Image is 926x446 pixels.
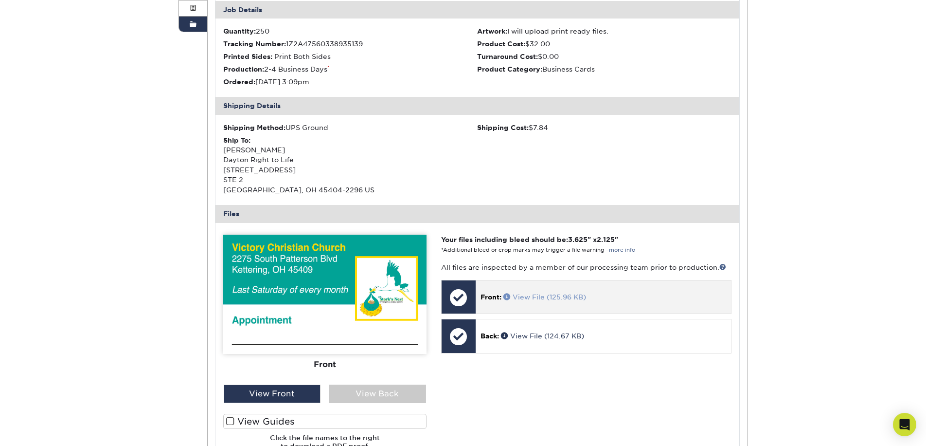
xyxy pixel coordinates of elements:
[597,236,615,243] span: 2.125
[223,124,285,131] strong: Shipping Method:
[224,385,321,403] div: View Front
[223,123,478,132] div: UPS Ground
[2,416,83,443] iframe: Google Customer Reviews
[477,123,731,132] div: $7.84
[223,78,255,86] strong: Ordered:
[223,27,256,35] strong: Quantity:
[441,236,618,243] strong: Your files including bleed should be: " x "
[503,293,586,301] a: View File (125.96 KB)
[223,64,478,74] li: 2-4 Business Days
[274,53,331,60] span: Print Both Sides
[477,27,507,35] strong: Artwork:
[477,124,529,131] strong: Shipping Cost:
[223,40,286,48] strong: Tracking Number:
[223,353,427,375] div: Front
[481,332,499,340] span: Back:
[477,39,731,49] li: $32.00
[223,77,478,87] li: [DATE] 3:09pm
[223,135,478,195] div: [PERSON_NAME] Dayton Right to Life [STREET_ADDRESS] STE 2 [GEOGRAPHIC_DATA], OH 45404-2296 US
[215,1,740,19] div: Job Details
[215,205,740,223] div: Files
[477,53,538,60] strong: Turnaround Cost:
[477,52,731,61] li: $0.00
[223,26,478,36] li: 250
[223,136,250,144] strong: Ship To:
[477,26,731,36] li: I will upload print ready files.
[286,40,363,48] span: 1Z2A47560338935139
[223,65,264,73] strong: Production:
[441,247,635,253] small: *Additional bleed or crop marks may trigger a file warning –
[441,262,731,272] p: All files are inspected by a member of our processing team prior to production.
[481,293,501,301] span: Front:
[329,385,426,403] div: View Back
[501,332,584,340] a: View File (124.67 KB)
[215,97,740,114] div: Shipping Details
[477,65,542,73] strong: Product Category:
[477,40,525,48] strong: Product Cost:
[223,414,427,429] label: View Guides
[609,247,635,253] a: more info
[568,236,588,243] span: 3.625
[893,413,916,436] div: Open Intercom Messenger
[477,64,731,74] li: Business Cards
[223,53,272,60] strong: Printed Sides:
